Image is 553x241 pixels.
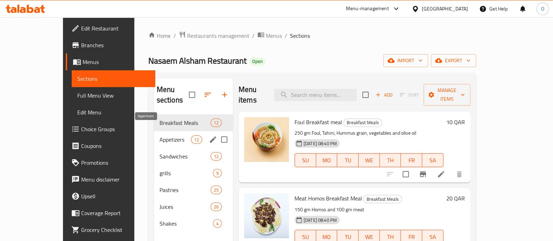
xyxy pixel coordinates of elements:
[301,217,340,224] span: [DATE] 08:40 PM
[66,221,155,238] a: Grocery Checklist
[154,198,233,215] div: Juices26
[159,203,211,211] span: Juices
[373,90,395,100] button: Add
[295,129,444,137] p: 250 gm Foul, Tahini, Hummus grain, vegetables and olive oil
[148,31,476,40] nav: breadcrumb
[81,24,150,33] span: Edit Restaurant
[274,89,357,101] input: search
[437,170,445,178] a: Edit menu item
[395,90,424,100] span: Select section first
[429,86,465,104] span: Manage items
[361,155,377,165] span: WE
[298,155,313,165] span: SU
[346,5,389,13] div: Menu-management
[383,54,428,67] button: import
[154,165,233,182] div: grills9
[424,84,470,106] button: Manage items
[83,58,150,66] span: Menus
[340,155,356,165] span: TU
[295,117,342,127] span: Foul Breakfast meal
[81,226,150,234] span: Grocery Checklist
[81,41,150,49] span: Branches
[81,158,150,167] span: Promotions
[422,153,444,167] button: SA
[154,182,233,198] div: Pastries25
[249,57,265,66] div: Open
[239,84,266,105] h2: Menu items
[66,137,155,154] a: Coupons
[66,171,155,188] a: Menu disclaimer
[404,155,419,165] span: FR
[81,125,150,133] span: Choice Groups
[437,56,470,65] span: export
[359,153,380,167] button: WE
[157,84,189,105] h2: Menu sections
[159,186,211,194] span: Pastries
[66,37,155,54] a: Branches
[401,153,422,167] button: FR
[66,154,155,171] a: Promotions
[81,175,150,184] span: Menu disclaimer
[422,5,468,13] div: [GEOGRAPHIC_DATA]
[66,205,155,221] a: Coverage Report
[380,153,401,167] button: TH
[187,31,249,40] span: Restaurants management
[295,153,316,167] button: SU
[81,192,150,200] span: Upsell
[72,104,155,121] a: Edit Menu
[154,148,233,165] div: Sandwiches12
[77,91,150,100] span: Full Menu View
[159,152,211,161] div: Sandwiches
[211,120,221,126] span: 12
[319,155,335,165] span: MO
[541,5,544,13] span: O
[213,169,222,177] div: items
[211,152,222,161] div: items
[290,31,310,40] span: Sections
[81,142,150,150] span: Coupons
[252,31,255,40] li: /
[213,219,222,228] div: items
[66,188,155,205] a: Upsell
[364,195,402,203] span: Breakfast Meals
[295,193,362,204] span: Meat Homos Breakfast Meal
[72,87,155,104] a: Full Menu View
[159,219,213,228] div: Shakes
[159,135,191,144] span: Appetizers
[266,31,282,40] span: Menus
[154,131,233,148] div: Appetizers12edit
[249,58,265,64] span: Open
[344,119,382,127] span: Breakfast Meals
[213,170,221,177] span: 9
[154,114,233,131] div: Breakfast Meals12
[285,31,287,40] li: /
[383,155,398,165] span: TH
[211,203,222,211] div: items
[185,87,199,102] span: Select all sections
[148,31,171,40] a: Home
[66,20,155,37] a: Edit Restaurant
[199,86,216,103] span: Sort sections
[66,121,155,137] a: Choice Groups
[425,155,441,165] span: SA
[358,87,373,102] span: Select section
[211,186,222,194] div: items
[179,31,249,40] a: Restaurants management
[211,153,221,160] span: 12
[173,31,176,40] li: /
[148,53,247,69] span: Nasaem Alsham Restaurant
[211,204,221,210] span: 26
[208,134,218,145] button: edit
[375,91,394,99] span: Add
[316,153,338,167] button: MO
[191,135,202,144] div: items
[414,166,431,183] button: Branch-specific-item
[446,193,465,203] h6: 20 QAR
[244,117,289,162] img: Foul Breakfast meal
[66,54,155,70] a: Menus
[337,153,359,167] button: TU
[216,86,233,103] button: Add section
